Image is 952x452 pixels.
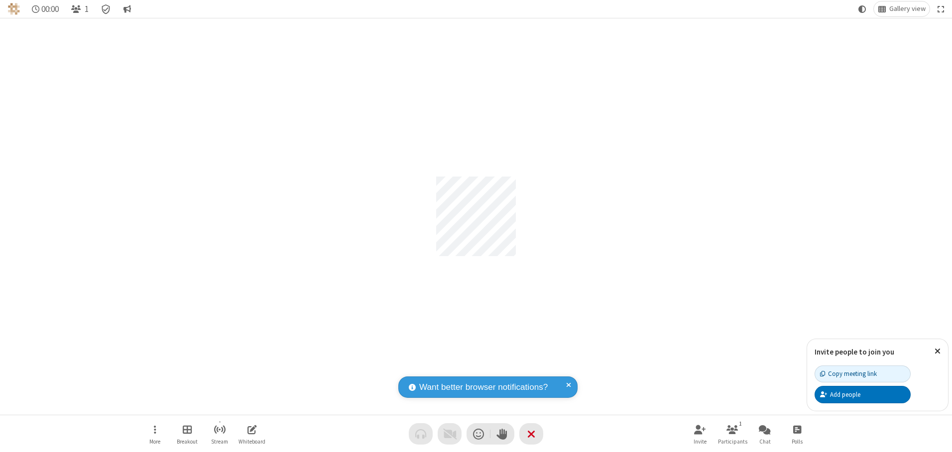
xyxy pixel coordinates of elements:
[28,1,63,16] div: Timer
[419,381,548,394] span: Want better browser notifications?
[815,386,911,403] button: Add people
[490,423,514,445] button: Raise hand
[8,3,20,15] img: QA Selenium DO NOT DELETE OR CHANGE
[717,420,747,448] button: Open participant list
[211,439,228,445] span: Stream
[718,439,747,445] span: Participants
[119,1,135,16] button: Conversation
[694,439,707,445] span: Invite
[889,5,926,13] span: Gallery view
[467,423,490,445] button: Send a reaction
[177,439,198,445] span: Breakout
[815,365,911,382] button: Copy meeting link
[67,1,93,16] button: Open participant list
[97,1,116,16] div: Meeting details Encryption enabled
[820,369,877,378] div: Copy meeting link
[438,423,462,445] button: Video
[759,439,771,445] span: Chat
[409,423,433,445] button: Audio problem - check your Internet connection or call by phone
[41,4,59,14] span: 00:00
[519,423,543,445] button: End or leave meeting
[782,420,812,448] button: Open poll
[140,420,170,448] button: Open menu
[736,419,745,428] div: 1
[750,420,780,448] button: Open chat
[172,420,202,448] button: Manage Breakout Rooms
[927,339,948,363] button: Close popover
[205,420,235,448] button: Start streaming
[934,1,949,16] button: Fullscreen
[85,4,89,14] span: 1
[685,420,715,448] button: Invite participants (Alt+I)
[238,439,265,445] span: Whiteboard
[854,1,870,16] button: Using system theme
[792,439,803,445] span: Polls
[874,1,930,16] button: Change layout
[149,439,160,445] span: More
[815,347,894,357] label: Invite people to join you
[237,420,267,448] button: Open shared whiteboard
